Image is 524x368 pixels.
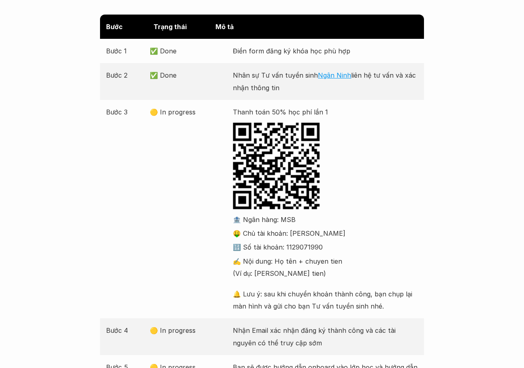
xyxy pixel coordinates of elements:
strong: Mô tả [215,23,234,31]
p: 🔢 Số tài khoản: 1129071990 [233,241,418,253]
p: Thanh toán 50% học phí lần 1 [233,106,418,118]
p: ✅ Done [150,69,229,81]
p: 🟡 In progress [150,106,229,118]
p: Bước 3 [106,106,146,118]
p: 🏦 Ngân hàng: MSB [233,214,418,226]
p: Nhận Email xác nhận đăng ký thành công và các tài nguyên có thể truy cập sớm [233,324,418,349]
strong: Bước [106,23,123,31]
p: Bước 2 [106,69,146,81]
p: Bước 1 [106,45,146,57]
p: Nhân sự Tư vấn tuyển sinh liên hệ tư vấn và xác nhận thông tin [233,69,418,94]
a: Ngân Ninh [318,71,351,79]
strong: Trạng thái [153,23,187,31]
p: ✅ Done [150,45,229,57]
p: ✍️ Nội dung: Họ tên + chuyen tien (Ví dụ: [PERSON_NAME] tien) [233,255,418,280]
p: Bước 4 [106,324,146,336]
p: 🤑 Chủ tài khoản: [PERSON_NAME] [233,227,418,239]
p: Điền form đăng ký khóa học phù hợp [233,45,418,57]
p: 🔔 Lưu ý: sau khi chuyển khoản thành công, bạn chụp lại màn hình và gửi cho bạn Tư vấn tuyển sinh ... [233,288,418,313]
p: 🟡 In progress [150,324,229,336]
